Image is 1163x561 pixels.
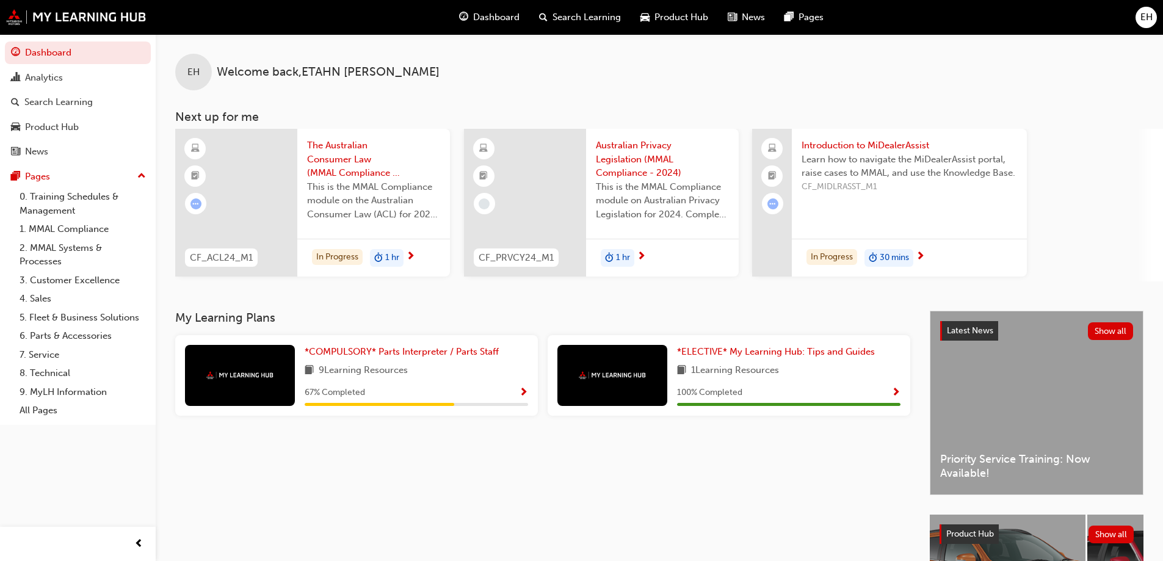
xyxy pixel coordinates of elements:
span: 100 % Completed [677,386,742,400]
span: Welcome back , ETAHN [PERSON_NAME] [217,65,440,79]
h3: Next up for me [156,110,1163,124]
a: CF_PRVCY24_M1Australian Privacy Legislation (MMAL Compliance - 2024)This is the MMAL Compliance m... [464,129,739,277]
span: prev-icon [134,537,143,552]
a: CF_ACL24_M1The Australian Consumer Law (MMAL Compliance - 2024)This is the MMAL Compliance module... [175,129,450,277]
span: Latest News [947,325,993,336]
span: CF_ACL24_M1 [190,251,253,265]
span: EH [187,65,200,79]
span: This is the MMAL Compliance module on the Australian Consumer Law (ACL) for 2024. Complete this m... [307,180,440,222]
span: booktick-icon [768,168,777,184]
span: Product Hub [946,529,994,539]
img: mmal [6,9,147,25]
span: guage-icon [459,10,468,25]
span: news-icon [11,147,20,157]
h3: My Learning Plans [175,311,910,325]
span: Search Learning [553,10,621,24]
span: *ELECTIVE* My Learning Hub: Tips and Guides [677,346,875,357]
span: pages-icon [784,10,794,25]
button: Pages [5,165,151,188]
img: mmal [206,371,274,379]
span: 1 hr [385,251,399,265]
span: car-icon [640,10,650,25]
span: booktick-icon [479,168,488,184]
button: Show Progress [519,385,528,400]
button: EH [1136,7,1157,28]
span: learningResourceType_ELEARNING-icon [479,141,488,157]
a: *ELECTIVE* My Learning Hub: Tips and Guides [677,345,880,359]
span: laptop-icon [768,141,777,157]
span: duration-icon [605,250,614,266]
span: Show Progress [891,388,900,399]
button: Show all [1088,322,1134,340]
a: Search Learning [5,91,151,114]
span: learningRecordVerb_ATTEMPT-icon [190,198,201,209]
div: Analytics [25,71,63,85]
span: 30 mins [880,251,909,265]
span: Introduction to MiDealerAssist [802,139,1017,153]
button: DashboardAnalyticsSearch LearningProduct HubNews [5,39,151,165]
div: Product Hub [25,120,79,134]
div: In Progress [312,249,363,266]
div: Search Learning [24,95,93,109]
a: Latest NewsShow all [940,321,1133,341]
span: News [742,10,765,24]
a: 1. MMAL Compliance [15,220,151,239]
span: 1 hr [616,251,630,265]
span: book-icon [305,363,314,378]
a: car-iconProduct Hub [631,5,718,30]
a: Introduction to MiDealerAssistLearn how to navigate the MiDealerAssist portal, raise cases to MMA... [752,129,1027,277]
span: book-icon [677,363,686,378]
span: guage-icon [11,48,20,59]
span: duration-icon [869,250,877,266]
span: up-icon [137,168,146,184]
a: search-iconSearch Learning [529,5,631,30]
a: guage-iconDashboard [449,5,529,30]
a: news-iconNews [718,5,775,30]
span: Product Hub [654,10,708,24]
a: 5. Fleet & Business Solutions [15,308,151,327]
span: Australian Privacy Legislation (MMAL Compliance - 2024) [596,139,729,180]
a: All Pages [15,401,151,420]
span: *COMPULSORY* Parts Interpreter / Parts Staff [305,346,499,357]
div: In Progress [806,249,857,266]
span: Show Progress [519,388,528,399]
span: Dashboard [473,10,520,24]
a: Product HubShow all [940,524,1134,544]
a: 4. Sales [15,289,151,308]
a: 0. Training Schedules & Management [15,187,151,220]
span: search-icon [11,97,20,108]
span: Priority Service Training: Now Available! [940,452,1133,480]
a: News [5,140,151,163]
a: *COMPULSORY* Parts Interpreter / Parts Staff [305,345,504,359]
span: The Australian Consumer Law (MMAL Compliance - 2024) [307,139,440,180]
img: mmal [579,371,646,379]
span: news-icon [728,10,737,25]
span: next-icon [637,252,646,262]
span: next-icon [406,252,415,262]
span: CF_PRVCY24_M1 [479,251,554,265]
span: 1 Learning Resources [691,363,779,378]
span: Pages [799,10,824,24]
a: pages-iconPages [775,5,833,30]
a: 8. Technical [15,364,151,383]
span: booktick-icon [191,168,200,184]
span: CF_MIDLRASST_M1 [802,180,1017,194]
button: Show Progress [891,385,900,400]
a: 2. MMAL Systems & Processes [15,239,151,271]
span: learningRecordVerb_NONE-icon [479,198,490,209]
span: next-icon [916,252,925,262]
a: 3. Customer Excellence [15,271,151,290]
a: Product Hub [5,116,151,139]
span: 67 % Completed [305,386,365,400]
div: News [25,145,48,159]
span: 9 Learning Resources [319,363,408,378]
a: 7. Service [15,346,151,364]
a: Analytics [5,67,151,89]
div: Pages [25,170,50,184]
a: 6. Parts & Accessories [15,327,151,346]
span: learningResourceType_ELEARNING-icon [191,141,200,157]
span: EH [1140,10,1153,24]
span: duration-icon [374,250,383,266]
